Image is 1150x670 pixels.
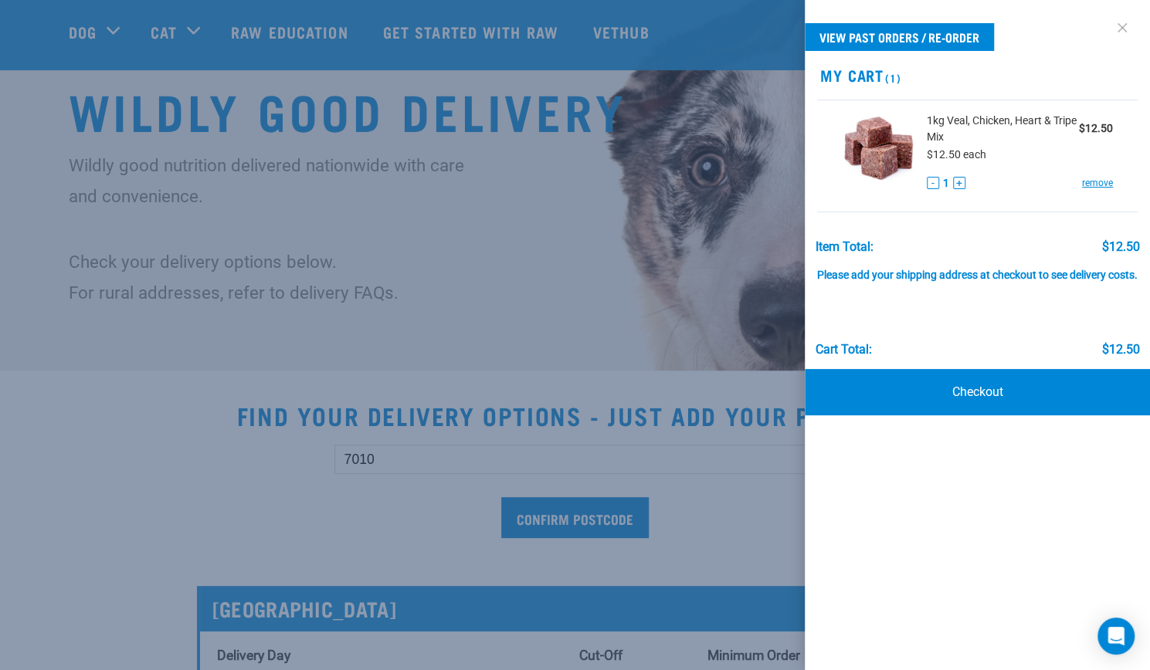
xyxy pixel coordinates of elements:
[927,177,939,189] button: -
[884,75,901,80] span: (1)
[1097,618,1135,655] div: Open Intercom Messenger
[816,343,872,357] div: Cart total:
[1101,343,1139,357] div: $12.50
[1079,122,1113,134] strong: $12.50
[953,177,965,189] button: +
[805,369,1150,415] a: Checkout
[842,113,914,192] img: Veal, Chicken, Heart & Tripe Mix
[1082,176,1113,190] a: remove
[816,240,874,254] div: Item Total:
[1101,240,1139,254] div: $12.50
[805,66,1150,84] h2: My Cart
[927,113,1079,145] span: 1kg Veal, Chicken, Heart & Tripe Mix
[943,175,949,191] span: 1
[927,148,986,161] span: $12.50 each
[816,254,1140,282] div: Please add your shipping address at checkout to see delivery costs.
[805,23,994,51] a: View past orders / re-order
